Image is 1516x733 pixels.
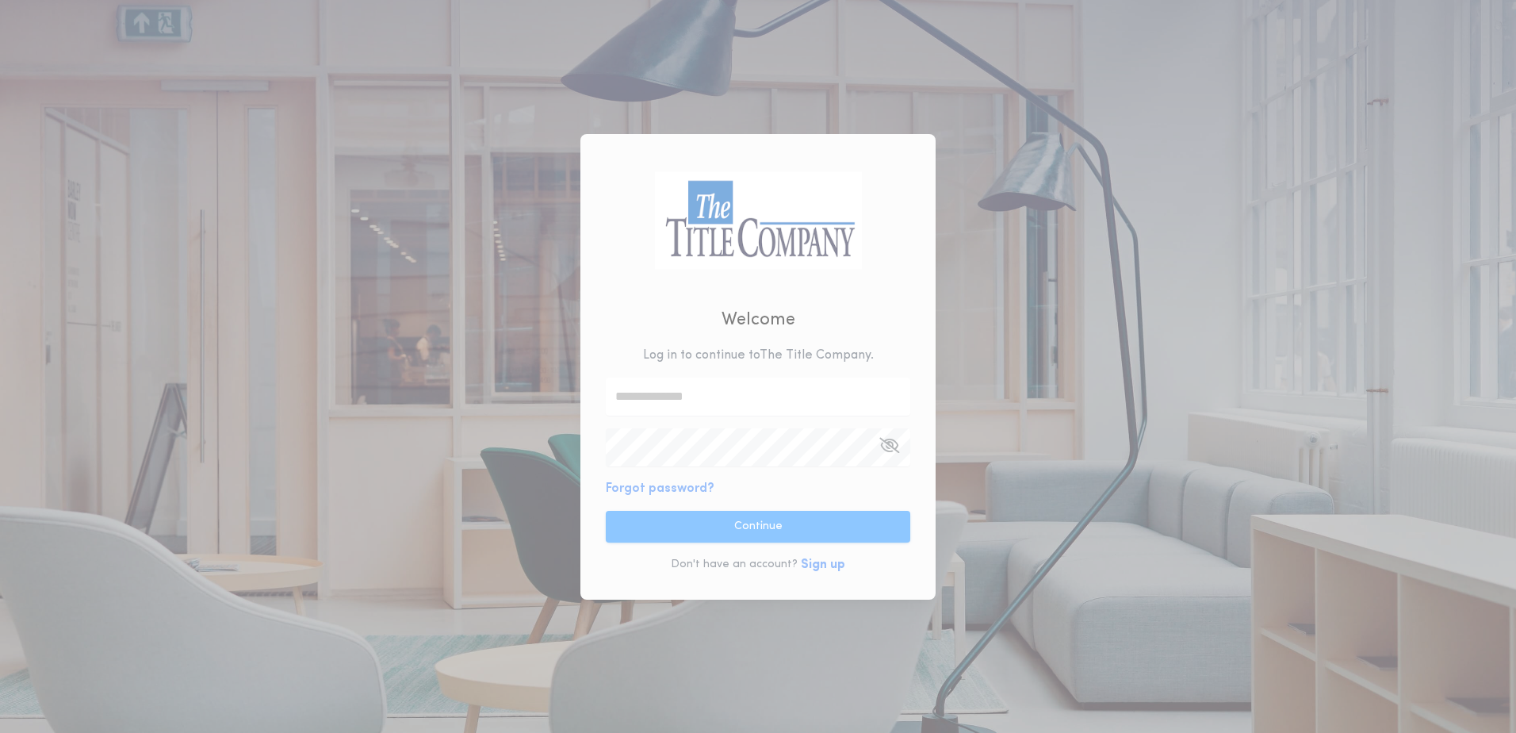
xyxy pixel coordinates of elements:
[654,171,862,269] img: logo
[801,555,845,574] button: Sign up
[606,511,910,543] button: Continue
[606,479,714,498] button: Forgot password?
[643,346,874,365] p: Log in to continue to The Title Company .
[722,307,795,333] h2: Welcome
[671,557,798,573] p: Don't have an account?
